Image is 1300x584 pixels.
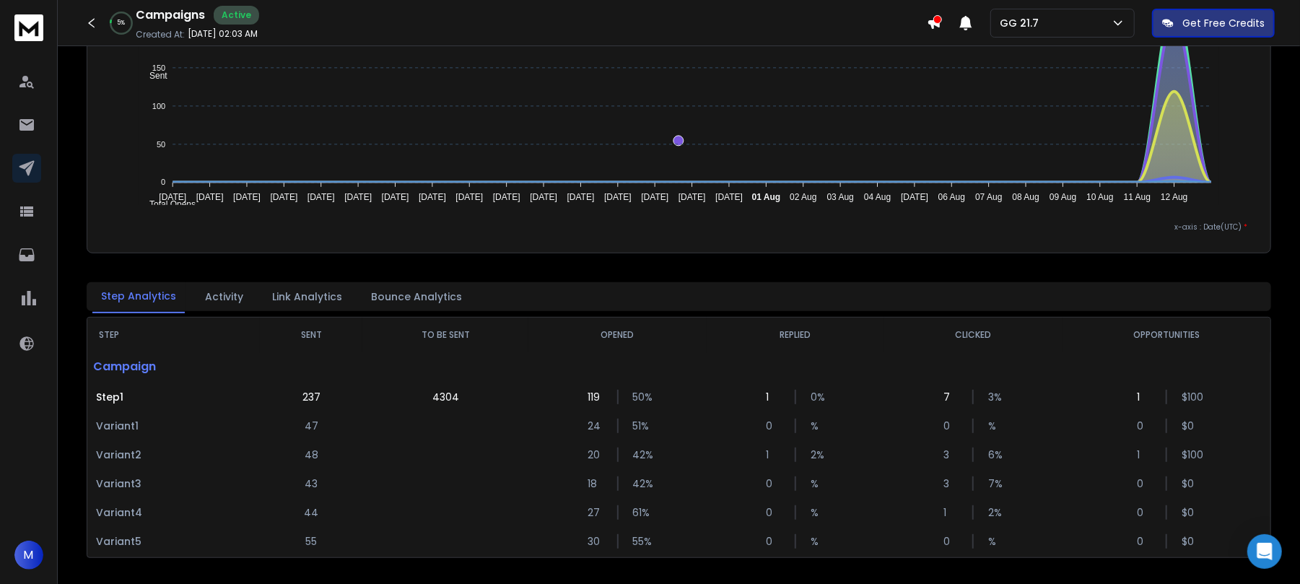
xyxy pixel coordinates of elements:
[92,280,185,313] button: Step Analytics
[139,199,196,209] span: Total Opens
[588,390,603,404] p: 119
[588,505,603,520] p: 27
[588,448,603,462] p: 20
[811,476,825,491] p: %
[110,222,1247,232] p: x-axis : Date(UTC)
[943,448,958,462] p: 3
[1137,505,1151,520] p: 0
[1137,534,1151,549] p: 0
[633,534,647,549] p: 55 %
[707,318,884,352] th: REPLIED
[716,192,743,202] tspan: [DATE]
[811,505,825,520] p: %
[811,419,825,433] p: %
[1182,476,1196,491] p: $ 0
[432,390,459,404] p: 4304
[811,390,825,404] p: 0 %
[96,534,251,549] p: Variant 5
[588,534,603,549] p: 30
[679,192,706,202] tspan: [DATE]
[136,29,185,40] p: Created At:
[1137,476,1151,491] p: 0
[271,192,298,202] tspan: [DATE]
[96,505,251,520] p: Variant 4
[1182,390,1196,404] p: $ 100
[96,448,251,462] p: Variant 2
[307,192,335,202] tspan: [DATE]
[305,534,317,549] p: 55
[633,390,647,404] p: 50 %
[14,541,43,570] button: M
[988,534,1003,549] p: %
[988,390,1003,404] p: 3 %
[234,192,261,202] tspan: [DATE]
[1247,534,1282,569] div: Open Intercom Messenger
[633,505,647,520] p: 61 %
[96,390,251,404] p: Step 1
[988,448,1003,462] p: 6 %
[811,448,825,462] p: 2 %
[884,318,1062,352] th: CLICKED
[188,28,258,40] p: [DATE] 02:03 AM
[1137,448,1151,462] p: 1
[87,318,260,352] th: STEP
[157,140,165,149] tspan: 50
[419,192,446,202] tspan: [DATE]
[161,178,165,187] tspan: 0
[827,192,854,202] tspan: 03 Aug
[118,19,126,27] p: 5 %
[152,102,165,110] tspan: 100
[943,390,958,404] p: 7
[766,390,780,404] p: 1
[902,192,929,202] tspan: [DATE]
[302,390,320,404] p: 237
[1182,419,1196,433] p: $ 0
[766,448,780,462] p: 1
[136,6,205,24] h1: Campaigns
[588,419,603,433] p: 24
[1152,9,1275,38] button: Get Free Credits
[938,192,965,202] tspan: 06 Aug
[87,352,260,381] p: Campaign
[811,534,825,549] p: %
[305,419,318,433] p: 47
[752,192,781,202] tspan: 01 Aug
[305,448,318,462] p: 48
[362,318,528,352] th: TO BE SENT
[1137,419,1151,433] p: 0
[263,281,351,313] button: Link Analytics
[531,192,558,202] tspan: [DATE]
[864,192,891,202] tspan: 04 Aug
[633,448,647,462] p: 42 %
[1182,448,1196,462] p: $ 100
[152,64,165,72] tspan: 150
[382,192,409,202] tspan: [DATE]
[260,318,362,352] th: SENT
[1087,192,1114,202] tspan: 10 Aug
[604,192,632,202] tspan: [DATE]
[304,505,318,520] p: 44
[196,281,252,313] button: Activity
[1161,192,1188,202] tspan: 12 Aug
[588,476,603,491] p: 18
[988,419,1003,433] p: %
[214,6,259,25] div: Active
[1182,16,1265,30] p: Get Free Credits
[362,281,471,313] button: Bounce Analytics
[305,476,318,491] p: 43
[345,192,372,202] tspan: [DATE]
[988,476,1003,491] p: 7 %
[943,419,958,433] p: 0
[1050,192,1076,202] tspan: 09 Aug
[766,476,780,491] p: 0
[943,534,958,549] p: 0
[633,476,647,491] p: 42 %
[1000,16,1044,30] p: GG 21.7
[943,476,958,491] p: 3
[1013,192,1039,202] tspan: 08 Aug
[1182,505,1196,520] p: $ 0
[139,71,167,81] span: Sent
[96,419,251,433] p: Variant 1
[633,419,647,433] p: 51 %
